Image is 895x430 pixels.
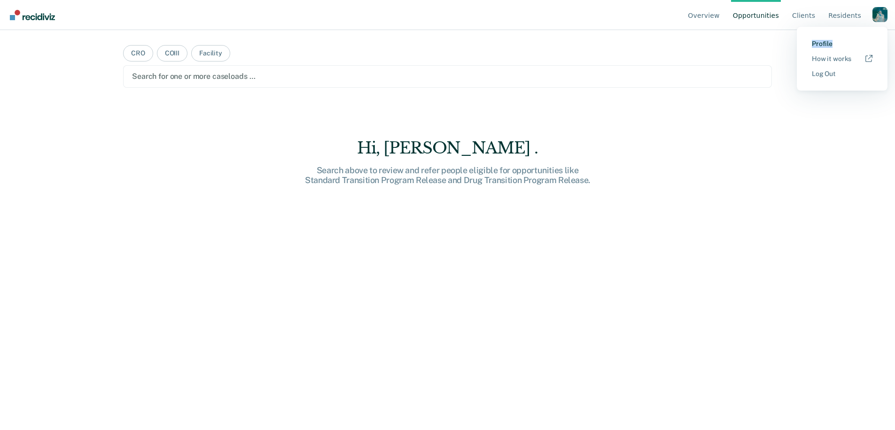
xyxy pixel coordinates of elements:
div: Profile menu [797,27,887,91]
a: How it works [812,55,872,63]
div: Search above to review and refer people eligible for opportunities like Standard Transition Progr... [297,165,598,185]
img: Recidiviz [10,10,55,20]
button: COIII [157,45,187,61]
a: Log Out [812,70,872,78]
button: Facility [191,45,230,61]
button: Profile dropdown button [872,7,887,22]
a: Profile [812,40,872,48]
div: Hi, [PERSON_NAME] . [297,138,598,158]
button: CRO [123,45,153,61]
